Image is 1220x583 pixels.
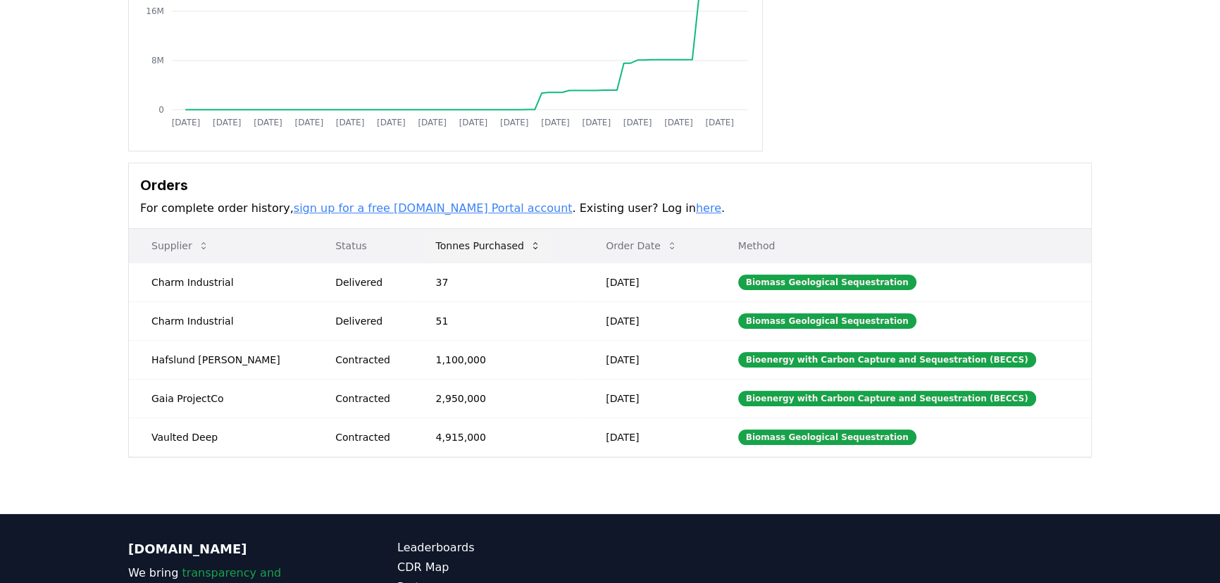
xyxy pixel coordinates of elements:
tspan: [DATE] [500,118,529,127]
td: [DATE] [583,301,716,340]
tspan: [DATE] [583,118,611,127]
div: Biomass Geological Sequestration [738,430,916,445]
td: 4,915,000 [413,418,584,456]
a: CDR Map [397,559,610,576]
tspan: [DATE] [623,118,652,127]
td: 2,950,000 [413,379,584,418]
a: here [696,201,721,215]
p: Status [324,239,402,253]
td: [DATE] [583,379,716,418]
td: Hafslund [PERSON_NAME] [129,340,313,379]
td: [DATE] [583,263,716,301]
tspan: [DATE] [172,118,201,127]
div: Biomass Geological Sequestration [738,275,916,290]
a: sign up for a free [DOMAIN_NAME] Portal account [294,201,573,215]
tspan: [DATE] [706,118,735,127]
td: [DATE] [583,340,716,379]
tspan: [DATE] [336,118,365,127]
td: [DATE] [583,418,716,456]
td: Charm Industrial [129,301,313,340]
div: Delivered [335,275,402,289]
td: 37 [413,263,584,301]
a: Leaderboards [397,539,610,556]
td: Gaia ProjectCo [129,379,313,418]
div: Delivered [335,314,402,328]
tspan: [DATE] [295,118,324,127]
tspan: [DATE] [377,118,406,127]
td: 51 [413,301,584,340]
p: [DOMAIN_NAME] [128,539,341,559]
tspan: [DATE] [664,118,693,127]
p: Method [727,239,1080,253]
h3: Orders [140,175,1080,196]
div: Contracted [335,430,402,444]
button: Tonnes Purchased [425,232,552,260]
tspan: 8M [151,56,164,65]
div: Contracted [335,391,402,406]
td: Vaulted Deep [129,418,313,456]
tspan: [DATE] [541,118,570,127]
button: Supplier [140,232,220,260]
div: Contracted [335,353,402,367]
button: Order Date [595,232,689,260]
p: For complete order history, . Existing user? Log in . [140,200,1080,217]
div: Bioenergy with Carbon Capture and Sequestration (BECCS) [738,391,1036,406]
tspan: 16M [146,6,164,16]
tspan: [DATE] [213,118,242,127]
tspan: [DATE] [418,118,447,127]
td: Charm Industrial [129,263,313,301]
div: Bioenergy with Carbon Capture and Sequestration (BECCS) [738,352,1036,368]
div: Biomass Geological Sequestration [738,313,916,329]
tspan: [DATE] [254,118,282,127]
tspan: [DATE] [459,118,488,127]
tspan: 0 [158,105,164,115]
td: 1,100,000 [413,340,584,379]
